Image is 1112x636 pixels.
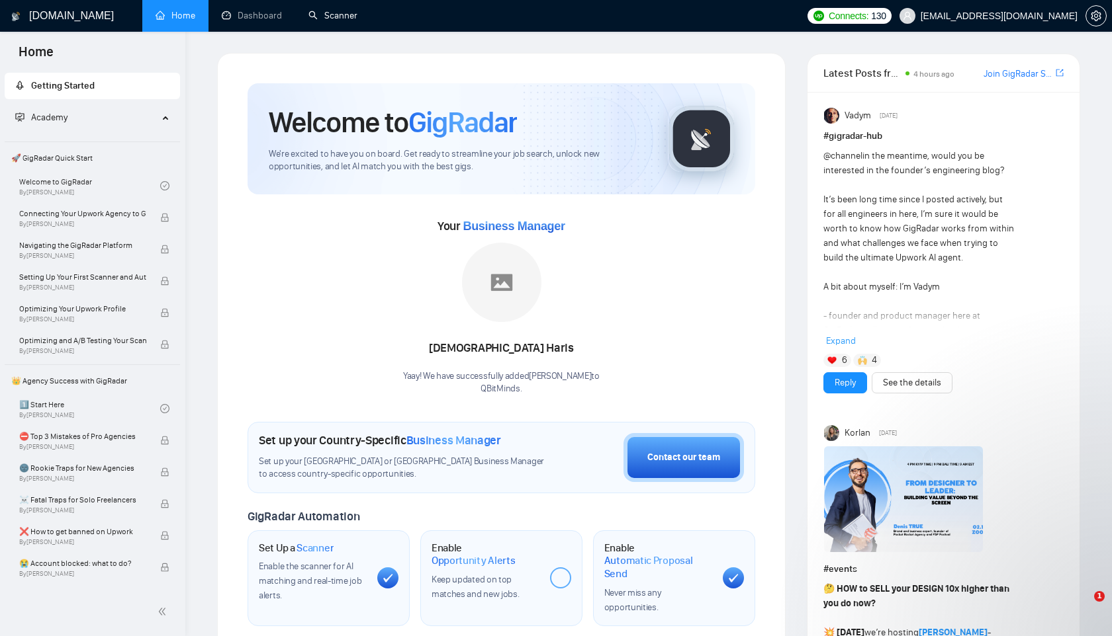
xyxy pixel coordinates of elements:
img: logo [11,6,21,27]
span: Vadym [845,108,871,123]
iframe: Intercom live chat [1067,591,1099,623]
span: lock [160,245,169,254]
img: Vadym [824,108,840,124]
span: Enable the scanner for AI matching and real-time job alerts. [259,561,361,601]
img: F09HV7Q5KUN-Denis%20True.png [824,446,983,552]
h1: # gigradar-hub [823,129,1064,143]
span: 🤔 [823,583,835,594]
span: ☠️ Fatal Traps for Solo Freelancers [19,493,146,506]
span: Optimizing Your Upwork Profile [19,302,146,315]
button: Reply [823,372,867,393]
a: setting [1086,11,1107,21]
span: Academy [31,112,68,123]
span: lock [160,340,169,349]
img: gigradar-logo.png [669,106,735,172]
span: lock [160,499,169,508]
span: Business Manager [463,219,565,233]
span: Latest Posts from the GigRadar Community [823,65,902,81]
a: Reply [835,376,856,390]
span: lock [160,467,169,477]
span: 😭 Account blocked: what to do? [19,557,146,570]
span: 4 hours ago [913,69,954,79]
span: Navigating the GigRadar Platform [19,239,146,252]
span: check-circle [160,181,169,190]
span: Opportunity Alerts [432,554,516,567]
span: Getting Started [31,80,95,91]
span: setting [1086,11,1106,21]
h1: Welcome to [269,104,517,140]
span: Automatic Proposal Send [604,554,712,580]
span: 4 [872,354,877,367]
span: Your [438,219,565,233]
span: By [PERSON_NAME] [19,347,146,355]
div: [DEMOGRAPHIC_DATA] Haris [403,337,600,360]
img: Korlan [824,425,840,441]
img: 🙌 [858,356,867,365]
span: 1 [1094,591,1105,602]
span: @channel [823,150,862,161]
a: homeHome [156,10,195,21]
span: Home [8,42,64,70]
span: [DATE] [880,110,898,122]
div: Yaay! We have successfully added [PERSON_NAME] to [403,370,600,395]
span: ⛔ Top 3 Mistakes of Pro Agencies [19,430,146,443]
span: Korlan [845,426,870,440]
button: See the details [872,372,952,393]
a: Welcome to GigRadarBy[PERSON_NAME] [19,171,160,200]
span: lock [160,563,169,572]
span: By [PERSON_NAME] [19,570,146,578]
img: ❤️ [827,356,837,365]
span: Academy [15,112,68,123]
span: check-circle [160,404,169,413]
span: lock [160,276,169,286]
span: By [PERSON_NAME] [19,252,146,260]
span: GigRadar Automation [248,509,359,524]
span: ❌ How to get banned on Upwork [19,525,146,538]
h1: Enable [432,541,539,567]
span: Scanner [297,541,334,555]
a: See the details [883,376,941,390]
span: By [PERSON_NAME] [19,443,146,451]
li: Getting Started [5,73,180,99]
span: By [PERSON_NAME] [19,538,146,546]
span: 🌚 Rookie Traps for New Agencies [19,461,146,475]
span: Connecting Your Upwork Agency to GigRadar [19,207,146,220]
h1: Enable [604,541,712,580]
a: Join GigRadar Slack Community [984,67,1053,81]
span: 👑 Agency Success with GigRadar [6,368,179,394]
a: dashboardDashboard [222,10,282,21]
span: We're excited to have you on board. Get ready to streamline your job search, unlock new opportuni... [269,148,647,173]
a: 1️⃣ Start HereBy[PERSON_NAME] [19,394,160,423]
div: Contact our team [647,450,720,465]
span: Connects: [829,9,868,23]
span: 🚀 GigRadar Quick Start [6,145,179,171]
button: Contact our team [624,433,744,482]
span: fund-projection-screen [15,112,24,122]
span: lock [160,436,169,445]
span: lock [160,531,169,540]
span: 130 [871,9,886,23]
span: Expand [826,335,856,346]
a: export [1056,67,1064,79]
span: By [PERSON_NAME] [19,315,146,323]
span: By [PERSON_NAME] [19,220,146,228]
span: double-left [158,605,171,618]
span: user [903,11,912,20]
img: upwork-logo.png [813,11,824,21]
h1: Set Up a [259,541,334,555]
button: setting [1086,5,1107,26]
h1: Set up your Country-Specific [259,433,501,448]
span: rocket [15,81,24,90]
span: Setting Up Your First Scanner and Auto-Bidder [19,270,146,284]
span: export [1056,67,1064,78]
a: searchScanner [308,10,357,21]
span: Business Manager [406,433,501,448]
span: lock [160,213,169,222]
span: Keep updated on top matches and new jobs. [432,574,520,600]
span: By [PERSON_NAME] [19,284,146,292]
span: By [PERSON_NAME] [19,475,146,483]
span: GigRadar [408,104,517,140]
span: Set up your [GEOGRAPHIC_DATA] or [GEOGRAPHIC_DATA] Business Manager to access country-specific op... [259,456,550,481]
span: lock [160,308,169,317]
h1: # events [823,562,1064,576]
